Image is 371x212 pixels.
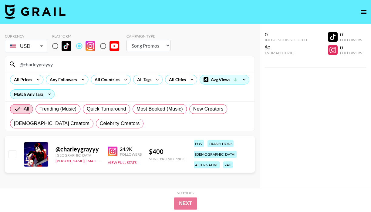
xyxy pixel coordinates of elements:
button: Next [174,197,197,210]
span: Trending (Music) [39,105,76,113]
span: New Creators [193,105,224,113]
div: Campaign Type [126,34,170,38]
div: Step 1 of 2 [177,190,194,195]
img: Instagram [86,41,95,51]
div: Estimated Price [265,51,307,55]
button: open drawer [358,6,370,18]
div: All Prices [10,75,33,84]
div: 24.9K [120,146,142,152]
div: Platform [52,34,124,38]
span: All [24,105,29,113]
div: @ charleygrayyy [56,145,100,153]
button: View Full Stats [108,160,137,165]
div: 0 [340,45,362,51]
div: Any Followers [46,75,78,84]
div: $0 [265,45,307,51]
img: Instagram [108,147,117,156]
span: Quick Turnaround [87,105,126,113]
div: Match Any Tags [10,90,54,99]
div: pov [194,140,204,147]
div: All Countries [91,75,121,84]
div: 0 [340,31,362,38]
div: Followers [340,38,362,42]
div: All Cities [165,75,187,84]
img: YouTube [110,41,119,51]
div: [GEOGRAPHIC_DATA] [56,153,100,157]
div: Avg Views [200,75,249,84]
input: Search by User Name [16,59,251,69]
img: TikTok [62,41,71,51]
a: [PERSON_NAME][EMAIL_ADDRESS][DOMAIN_NAME] [56,157,145,163]
img: Grail Talent [5,4,66,19]
div: $ 400 [149,148,185,155]
div: USD [6,41,46,51]
div: All Tags [133,75,153,84]
span: Most Booked (Music) [137,105,183,113]
div: transitions [207,140,234,147]
div: Followers [120,152,142,157]
div: 0 [265,31,307,38]
div: 24h [223,161,233,168]
div: Currency [5,34,47,38]
div: Influencers Selected [265,38,307,42]
div: alternative [194,161,220,168]
iframe: Drift Widget Chat Controller [341,182,364,205]
div: [DEMOGRAPHIC_DATA] [194,151,237,158]
div: Followers [340,51,362,55]
span: Celebrity Creators [100,120,140,127]
span: [DEMOGRAPHIC_DATA] Creators [14,120,89,127]
div: Song Promo Price [149,157,185,161]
